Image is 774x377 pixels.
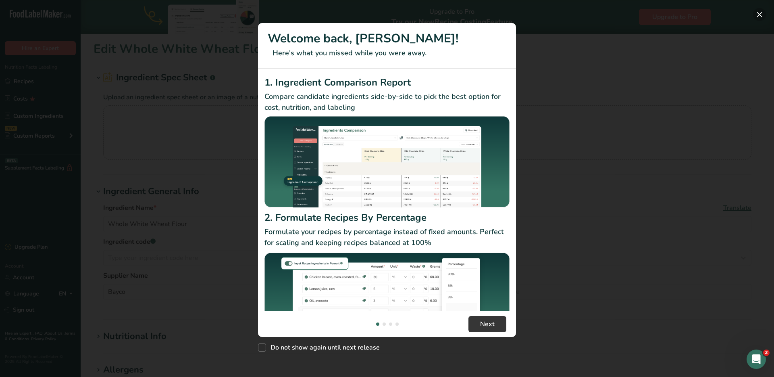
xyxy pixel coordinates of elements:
iframe: Intercom live chat [747,350,766,369]
span: 2 [763,350,770,356]
img: Formulate Recipes By Percentage [264,251,510,349]
p: Formulate your recipes by percentage instead of fixed amounts. Perfect for scaling and keeping re... [264,226,510,248]
span: Next [480,319,495,329]
button: Next [468,316,506,332]
img: Ingredient Comparison Report [264,116,510,208]
h2: 2. Formulate Recipes By Percentage [264,210,510,225]
h1: Welcome back, [PERSON_NAME]! [268,29,506,48]
span: Do not show again until next release [266,343,380,352]
h2: 1. Ingredient Comparison Report [264,75,510,90]
p: Here's what you missed while you were away. [268,48,506,59]
p: Compare candidate ingredients side-by-side to pick the best option for cost, nutrition, and labeling [264,91,510,113]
